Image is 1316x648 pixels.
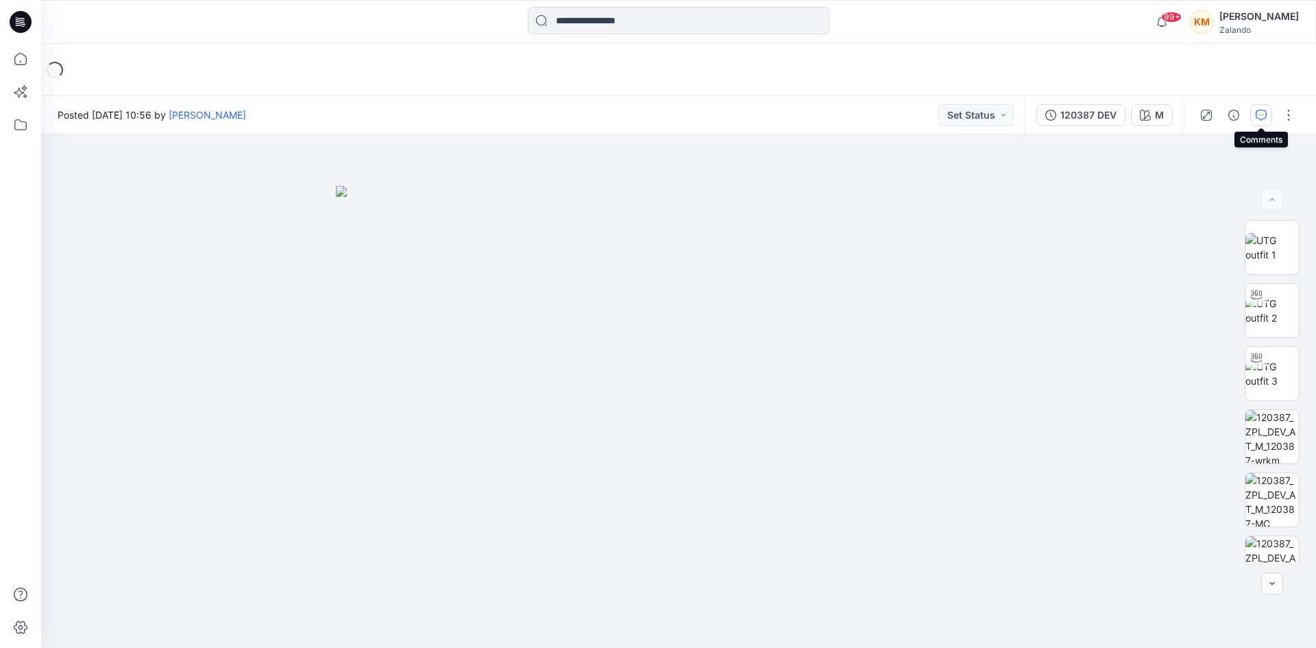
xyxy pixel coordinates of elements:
[1155,108,1164,123] div: M
[1131,104,1173,126] button: M
[1161,12,1182,23] span: 99+
[1245,473,1299,527] img: 120387_ZPL_DEV_AT_M_120387-MC
[1219,8,1299,25] div: [PERSON_NAME]
[1245,233,1299,262] img: UTG outfit 1
[1036,104,1125,126] button: 120387 DEV
[1245,410,1299,464] img: 120387_ZPL_DEV_AT_M_120387-wrkm
[1223,104,1245,126] button: Details
[1245,359,1299,388] img: UTG outfit 3
[1060,108,1117,123] div: 120387 DEV
[58,108,246,122] span: Posted [DATE] 10:56 by
[1245,296,1299,325] img: UTG outfit 2
[169,109,246,121] a: [PERSON_NAME]
[1189,10,1214,34] div: KM
[1219,25,1299,35] div: Zalando
[1245,536,1299,590] img: 120387_ZPL_DEV_AT_M_120387-patterns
